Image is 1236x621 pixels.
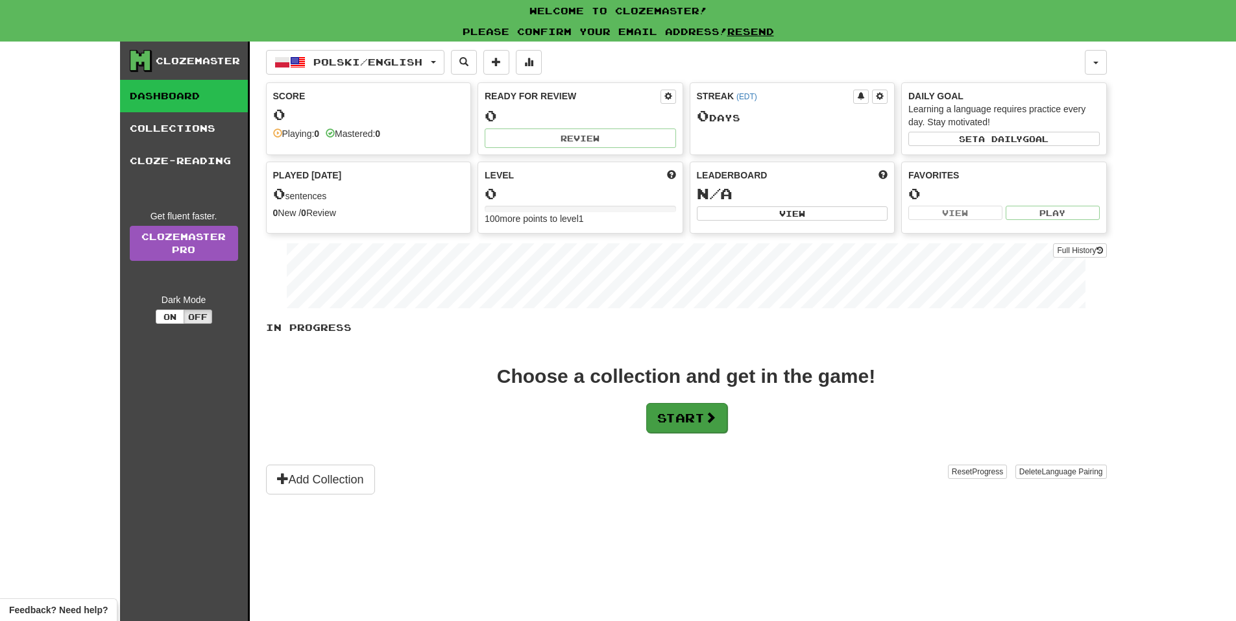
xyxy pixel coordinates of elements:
div: 100 more points to level 1 [485,212,676,225]
a: Collections [120,112,248,145]
button: Full History [1053,243,1106,258]
span: Score more points to level up [667,169,676,182]
span: This week in points, UTC [879,169,888,182]
div: Daily Goal [908,90,1100,103]
button: Start [646,403,727,433]
div: Mastered: [326,127,380,140]
a: Resend [727,26,774,37]
div: New / Review [273,206,465,219]
div: 0 [908,186,1100,202]
button: ResetProgress [948,465,1007,479]
span: Open feedback widget [9,603,108,616]
div: Favorites [908,169,1100,182]
div: Score [273,90,465,103]
button: Play [1006,206,1100,220]
span: N/A [697,184,733,202]
strong: 0 [314,128,319,139]
button: Add sentence to collection [483,50,509,75]
button: Add Collection [266,465,375,494]
span: Played [DATE] [273,169,342,182]
button: On [156,310,184,324]
button: View [908,206,1002,220]
strong: 0 [375,128,380,139]
div: 0 [485,108,676,124]
button: Seta dailygoal [908,132,1100,146]
a: (EDT) [736,92,757,101]
p: In Progress [266,321,1107,334]
div: Choose a collection and get in the game! [497,367,875,386]
a: ClozemasterPro [130,226,238,261]
div: 0 [485,186,676,202]
div: Clozemaster [156,55,240,67]
span: Leaderboard [697,169,768,182]
div: Ready for Review [485,90,660,103]
div: 0 [273,106,465,123]
span: Progress [972,467,1003,476]
div: sentences [273,186,465,202]
span: Language Pairing [1041,467,1102,476]
span: 0 [273,184,285,202]
div: Playing: [273,127,320,140]
span: 0 [697,106,709,125]
button: DeleteLanguage Pairing [1015,465,1107,479]
span: Level [485,169,514,182]
span: a daily [978,134,1023,143]
div: Learning a language requires practice every day. Stay motivated! [908,103,1100,128]
span: Polski / English [313,56,422,67]
button: Polski/English [266,50,444,75]
button: Review [485,128,676,148]
div: Dark Mode [130,293,238,306]
strong: 0 [273,208,278,218]
strong: 0 [301,208,306,218]
button: Off [184,310,212,324]
button: View [697,206,888,221]
a: Cloze-Reading [120,145,248,177]
div: Get fluent faster. [130,210,238,223]
button: Search sentences [451,50,477,75]
a: Dashboard [120,80,248,112]
div: Streak [697,90,854,103]
button: More stats [516,50,542,75]
div: Day s [697,108,888,125]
